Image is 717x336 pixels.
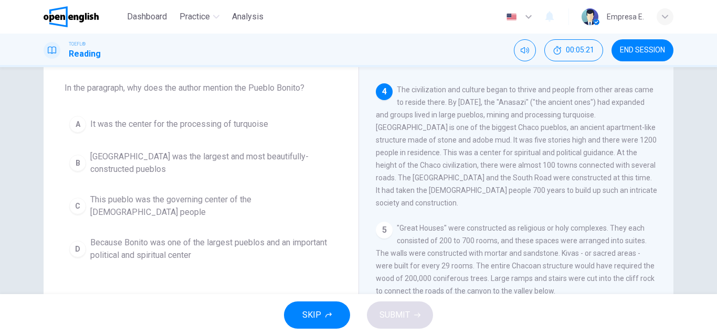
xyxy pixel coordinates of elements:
[65,146,338,180] button: B[GEOGRAPHIC_DATA] was the largest and most beautifully-constructed pueblos
[90,193,333,219] span: This pueblo was the governing center of the [DEMOGRAPHIC_DATA] people
[376,224,655,295] span: "Great Houses" were constructed as religious or holy complexes. They each consisted of 200 to 700...
[69,40,86,48] span: TOEFL®
[514,39,536,61] div: Mute
[65,82,338,94] span: In the paragraph, why does the author mention the Pueblo Bonito?
[90,236,333,262] span: Because Bonito was one of the largest pueblos and an important political and spiritual center
[582,8,598,25] img: Profile picture
[611,39,673,61] button: END SESSION
[620,46,665,55] span: END SESSION
[175,7,224,26] button: Practice
[69,116,86,133] div: A
[566,46,594,55] span: 00:05:21
[69,155,86,171] div: B
[90,118,268,131] span: It was the center for the processing of turquoise
[302,308,321,322] span: SKIP
[180,10,210,23] span: Practice
[65,232,338,266] button: DBecause Bonito was one of the largest pueblos and an important political and spiritual center
[505,13,518,21] img: en
[284,301,350,329] button: SKIP
[232,10,263,23] span: Analysis
[69,48,101,60] h1: Reading
[69,241,86,257] div: D
[376,83,393,100] div: 4
[376,85,657,207] span: The civilization and culture began to thrive and people from other areas came to reside there. By...
[44,6,123,27] a: OpenEnglish logo
[607,10,644,23] div: Empresa E.
[544,39,603,61] button: 00:05:21
[376,222,393,239] div: 5
[44,6,99,27] img: OpenEnglish logo
[65,189,338,223] button: CThis pueblo was the governing center of the [DEMOGRAPHIC_DATA] people
[69,198,86,214] div: C
[544,39,603,61] div: Hide
[127,10,167,23] span: Dashboard
[65,111,338,137] button: AIt was the center for the processing of turquoise
[90,150,333,176] span: [GEOGRAPHIC_DATA] was the largest and most beautifully-constructed pueblos
[123,7,171,26] button: Dashboard
[228,7,268,26] button: Analysis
